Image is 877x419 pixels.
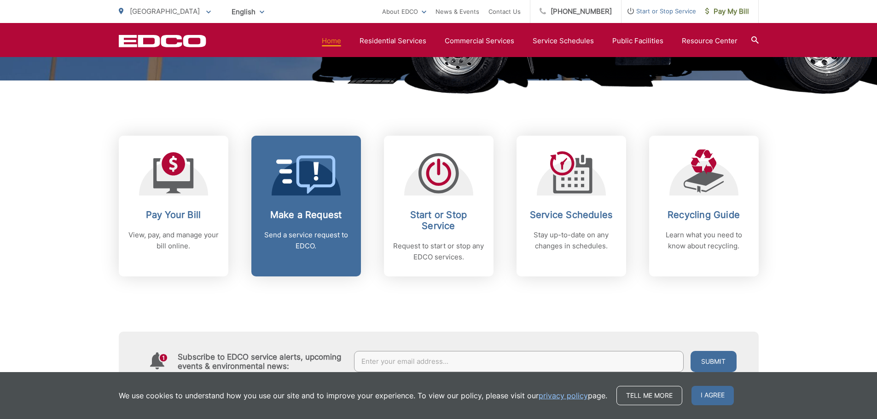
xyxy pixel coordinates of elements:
[354,351,684,372] input: Enter your email address...
[436,6,479,17] a: News & Events
[691,351,737,372] button: Submit
[128,230,219,252] p: View, pay, and manage your bill online.
[393,241,484,263] p: Request to start or stop any EDCO services.
[119,390,607,401] p: We use cookies to understand how you use our site and to improve your experience. To view our pol...
[539,390,588,401] a: privacy policy
[225,4,271,20] span: English
[526,230,617,252] p: Stay up-to-date on any changes in schedules.
[682,35,738,46] a: Resource Center
[382,6,426,17] a: About EDCO
[658,209,749,220] h2: Recycling Guide
[261,230,352,252] p: Send a service request to EDCO.
[393,209,484,231] h2: Start or Stop Service
[119,34,206,47] a: EDCD logo. Return to the homepage.
[616,386,682,405] a: Tell me more
[649,136,759,276] a: Recycling Guide Learn what you need to know about recycling.
[322,35,341,46] a: Home
[261,209,352,220] h2: Make a Request
[705,6,749,17] span: Pay My Bill
[658,230,749,252] p: Learn what you need to know about recycling.
[691,386,734,405] span: I agree
[488,6,521,17] a: Contact Us
[526,209,617,220] h2: Service Schedules
[612,35,663,46] a: Public Facilities
[128,209,219,220] h2: Pay Your Bill
[517,136,626,276] a: Service Schedules Stay up-to-date on any changes in schedules.
[360,35,426,46] a: Residential Services
[119,136,228,276] a: Pay Your Bill View, pay, and manage your bill online.
[130,7,200,16] span: [GEOGRAPHIC_DATA]
[445,35,514,46] a: Commercial Services
[251,136,361,276] a: Make a Request Send a service request to EDCO.
[533,35,594,46] a: Service Schedules
[178,352,345,371] h4: Subscribe to EDCO service alerts, upcoming events & environmental news:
